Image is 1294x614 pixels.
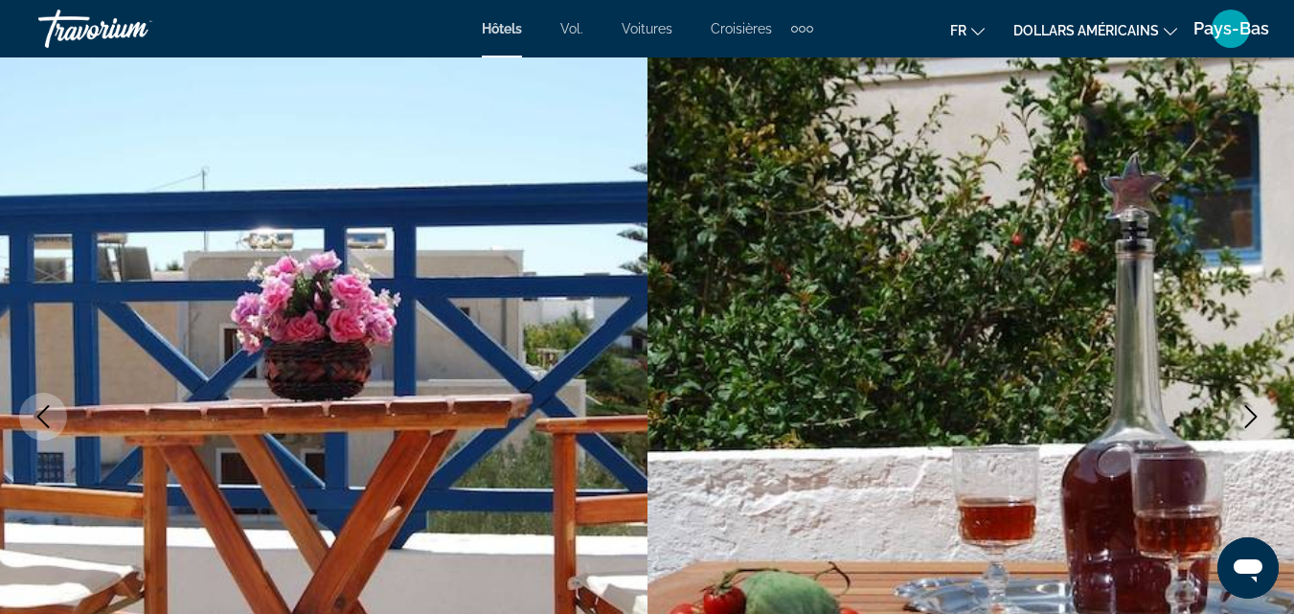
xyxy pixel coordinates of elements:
[482,21,522,36] a: Hôtels
[1217,537,1279,599] iframe: Bouton de lancement de la fenêtre de messagerie
[711,21,772,36] a: Croisières
[1013,16,1177,44] button: Changer de devise
[950,16,985,44] button: Changer de langue
[1193,18,1269,38] font: Pays-Bas
[950,23,966,38] font: fr
[791,13,813,44] button: Éléments de navigation supplémentaires
[19,393,67,441] button: Previous image
[622,21,672,36] a: Voitures
[38,4,230,54] a: Travorium
[1227,393,1275,441] button: Next image
[1013,23,1159,38] font: dollars américains
[1206,9,1256,49] button: Menu utilisateur
[560,21,583,36] a: Vol.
